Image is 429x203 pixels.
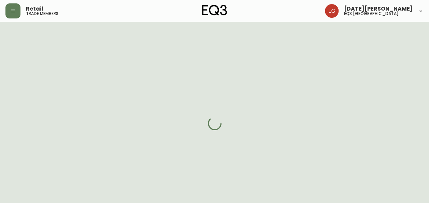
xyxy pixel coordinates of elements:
[26,12,58,16] h5: trade members
[325,4,339,18] img: 2638f148bab13be18035375ceda1d187
[344,12,399,16] h5: eq3 [GEOGRAPHIC_DATA]
[344,6,413,12] span: [DATE][PERSON_NAME]
[26,6,43,12] span: Retail
[202,5,227,16] img: logo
